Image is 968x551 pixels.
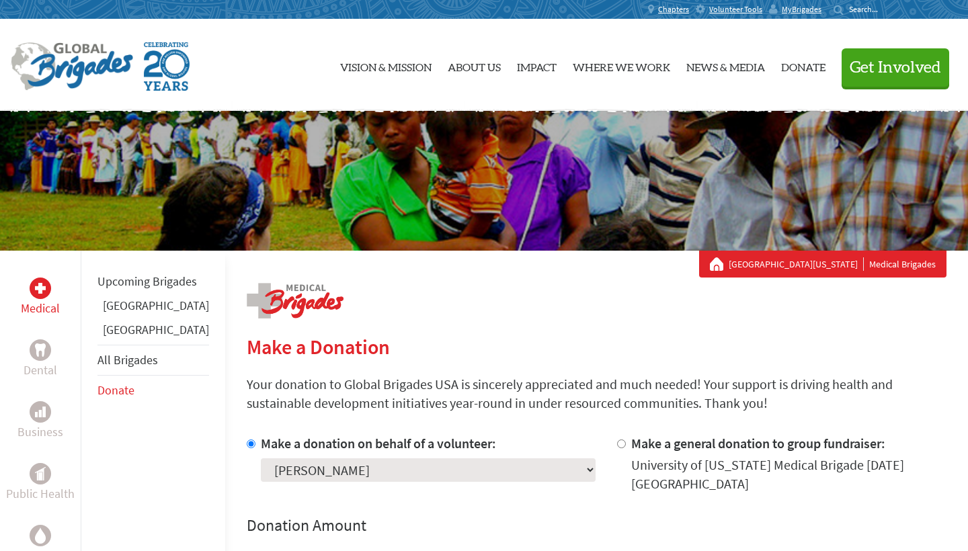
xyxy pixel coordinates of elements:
[30,339,51,361] div: Dental
[710,257,936,271] div: Medical Brigades
[17,401,63,441] a: BusinessBusiness
[729,257,864,271] a: [GEOGRAPHIC_DATA][US_STATE]
[144,42,190,91] img: Global Brigades Celebrating 20 Years
[97,376,209,405] li: Donate
[340,30,432,100] a: Vision & Mission
[850,60,941,76] span: Get Involved
[35,343,46,356] img: Dental
[24,339,57,380] a: DentalDental
[573,30,670,100] a: Where We Work
[97,296,209,321] li: Greece
[849,4,887,14] input: Search...
[35,283,46,294] img: Medical
[709,4,762,15] span: Volunteer Tools
[517,30,557,100] a: Impact
[658,4,689,15] span: Chapters
[30,401,51,423] div: Business
[686,30,765,100] a: News & Media
[631,435,885,452] label: Make a general donation to group fundraiser:
[97,273,197,289] a: Upcoming Brigades
[6,463,75,503] a: Public HealthPublic Health
[97,345,209,376] li: All Brigades
[781,30,825,100] a: Donate
[11,42,133,91] img: Global Brigades Logo
[21,278,60,318] a: MedicalMedical
[97,267,209,296] li: Upcoming Brigades
[247,375,946,413] p: Your donation to Global Brigades USA is sincerely appreciated and much needed! Your support is dr...
[35,407,46,417] img: Business
[97,352,158,368] a: All Brigades
[24,361,57,380] p: Dental
[103,322,209,337] a: [GEOGRAPHIC_DATA]
[21,299,60,318] p: Medical
[247,515,946,536] h4: Donation Amount
[782,4,821,15] span: MyBrigades
[35,467,46,480] img: Public Health
[842,48,949,87] button: Get Involved
[6,484,75,503] p: Public Health
[30,278,51,299] div: Medical
[35,527,46,543] img: Water
[247,335,946,359] h2: Make a Donation
[17,423,63,441] p: Business
[247,283,344,319] img: logo-medical.png
[30,525,51,546] div: Water
[103,298,209,313] a: [GEOGRAPHIC_DATA]
[30,463,51,484] div: Public Health
[97,321,209,345] li: Honduras
[97,382,134,398] a: Donate
[261,435,496,452] label: Make a donation on behalf of a volunteer:
[448,30,501,100] a: About Us
[631,456,946,493] div: University of [US_STATE] Medical Brigade [DATE] [GEOGRAPHIC_DATA]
